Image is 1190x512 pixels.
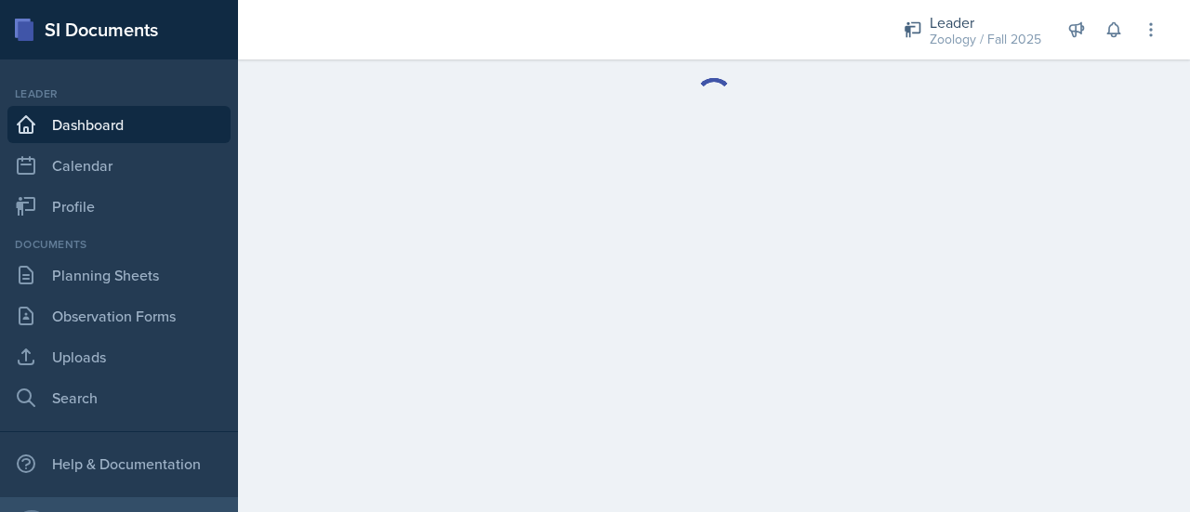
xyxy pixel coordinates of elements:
[7,445,231,482] div: Help & Documentation
[930,30,1041,49] div: Zoology / Fall 2025
[7,379,231,416] a: Search
[7,147,231,184] a: Calendar
[7,85,231,102] div: Leader
[7,338,231,375] a: Uploads
[7,236,231,253] div: Documents
[7,256,231,294] a: Planning Sheets
[7,106,231,143] a: Dashboard
[930,11,1041,33] div: Leader
[7,188,231,225] a: Profile
[7,297,231,335] a: Observation Forms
